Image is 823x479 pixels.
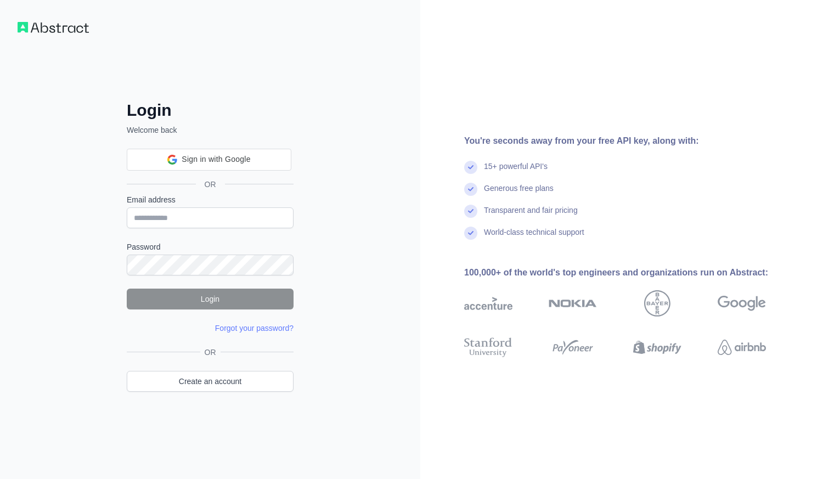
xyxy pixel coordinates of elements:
img: google [718,290,766,317]
img: shopify [633,335,681,359]
img: stanford university [464,335,512,359]
div: Generous free plans [484,183,554,205]
img: airbnb [718,335,766,359]
img: check mark [464,227,477,240]
label: Password [127,241,294,252]
img: bayer [644,290,670,317]
img: accenture [464,290,512,317]
span: OR [200,347,221,358]
div: 15+ powerful API's [484,161,548,183]
a: Forgot your password? [215,324,294,333]
img: nokia [549,290,597,317]
p: Welcome back [127,125,294,136]
img: check mark [464,205,477,218]
span: OR [196,179,225,190]
img: payoneer [549,335,597,359]
img: check mark [464,183,477,196]
img: check mark [464,161,477,174]
div: World-class technical support [484,227,584,249]
h2: Login [127,100,294,120]
div: Sign in with Google [127,149,291,171]
div: You're seconds away from your free API key, along with: [464,134,801,148]
label: Email address [127,194,294,205]
a: Create an account [127,371,294,392]
span: Sign in with Google [182,154,250,165]
img: Workflow [18,22,89,33]
div: Transparent and fair pricing [484,205,578,227]
button: Login [127,289,294,309]
div: 100,000+ of the world's top engineers and organizations run on Abstract: [464,266,801,279]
